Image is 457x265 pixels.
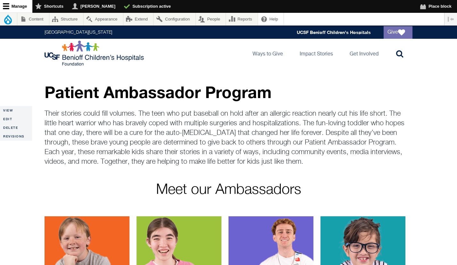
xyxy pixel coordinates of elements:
[45,40,145,66] img: Logo for UCSF Benioff Children's Hospitals Foundation
[196,13,226,25] a: People
[226,13,258,25] a: Reports
[45,109,412,167] p: Their stories could fill volumes. The teen who put baseball on hold after an allergic reaction ne...
[49,13,83,25] a: Structure
[445,13,457,25] button: Vertical orientation
[123,13,154,25] a: Extend
[258,13,284,25] a: Help
[84,13,123,25] a: Appearance
[297,29,371,35] a: UCSF Benioff Children's Hospitals
[45,183,412,197] p: Meet our Ambassadors
[295,39,338,68] a: Impact Stories
[17,13,49,25] a: Content
[45,83,412,101] p: Patient Ambassador Program
[345,39,384,68] a: Get Involved
[154,13,195,25] a: Configuration
[247,39,288,68] a: Ways to Give
[384,26,412,39] a: Give
[45,30,112,35] a: [GEOGRAPHIC_DATA][US_STATE]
